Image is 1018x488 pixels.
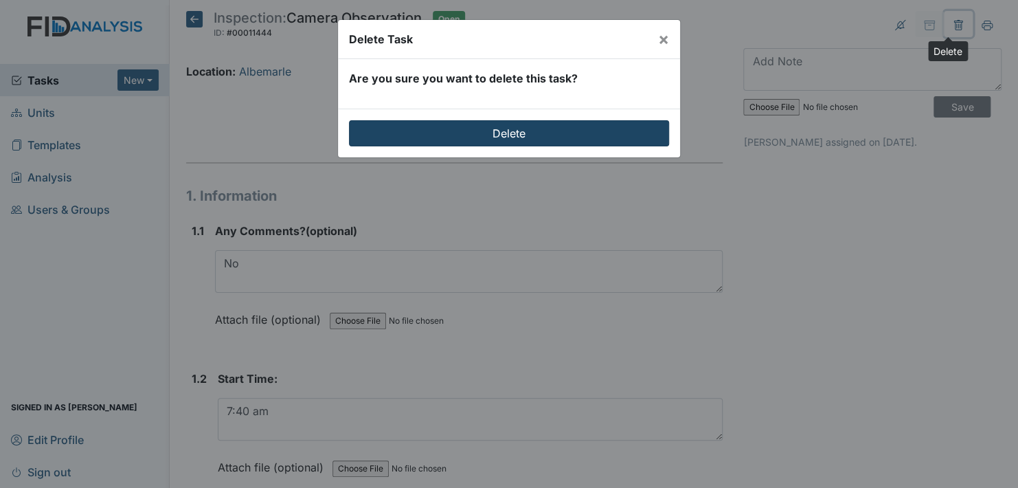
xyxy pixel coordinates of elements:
button: Close [647,20,680,58]
strong: Are you sure you want to delete this task? [349,71,578,85]
span: × [658,29,669,49]
div: Delete [928,41,968,61]
div: Delete Task [349,31,413,47]
input: Delete [349,120,669,146]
